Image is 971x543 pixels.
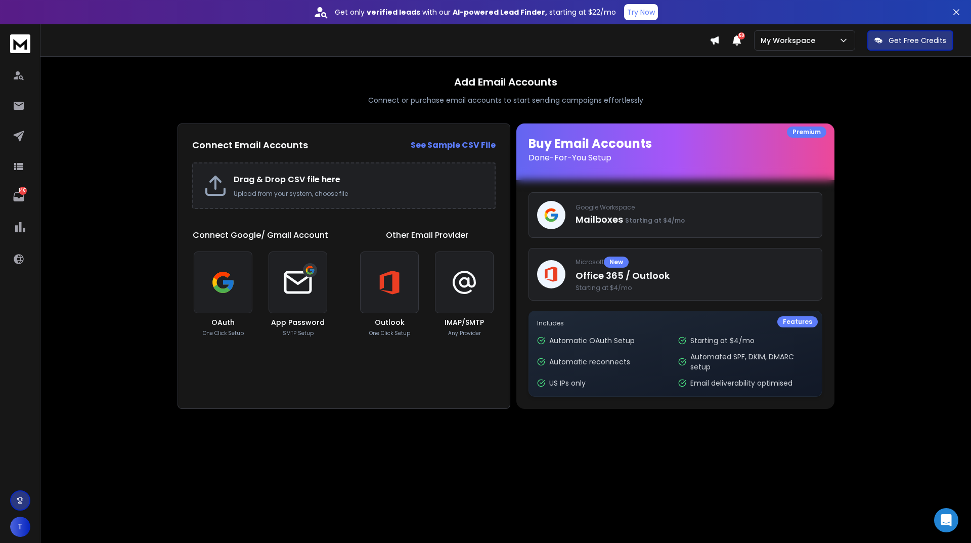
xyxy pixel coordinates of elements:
h1: Add Email Accounts [454,75,557,89]
h1: Buy Email Accounts [528,136,822,164]
h1: Other Email Provider [386,229,468,241]
span: 50 [738,32,745,39]
p: 1461 [19,187,27,195]
img: logo [10,34,30,53]
span: Starting at $4/mo [576,284,814,292]
p: Email deliverability optimised [690,378,792,388]
p: Get only with our starting at $22/mo [335,7,616,17]
p: US IPs only [549,378,586,388]
p: Mailboxes [576,213,814,227]
p: SMTP Setup [283,329,314,337]
p: Microsoft [576,257,814,268]
p: Starting at $4/mo [690,336,755,346]
h2: Drag & Drop CSV file here [234,174,484,186]
button: T [10,517,30,537]
p: Includes [537,319,814,327]
p: Automatic reconnects [549,357,630,367]
strong: AI-powered Lead Finder, [453,7,547,17]
h3: OAuth [211,317,235,327]
p: Google Workspace [576,203,814,212]
button: Get Free Credits [867,30,953,51]
h2: Connect Email Accounts [192,138,308,152]
button: Try Now [624,4,658,20]
h3: App Password [271,317,325,327]
p: Automated SPF, DKIM, DMARC setup [690,352,813,372]
p: Any Provider [448,329,481,337]
strong: verified leads [367,7,420,17]
p: One Click Setup [203,329,244,337]
span: Starting at $4/mo [625,216,685,225]
p: Office 365 / Outlook [576,269,814,283]
h3: Outlook [375,317,405,327]
div: Open Intercom Messenger [934,508,958,532]
p: Get Free Credits [889,35,946,46]
a: See Sample CSV File [411,139,496,151]
p: Done-For-You Setup [528,152,822,164]
p: Automatic OAuth Setup [549,336,635,346]
h1: Connect Google/ Gmail Account [193,229,328,241]
p: Try Now [627,7,655,17]
div: Features [777,316,818,327]
div: New [604,257,629,268]
p: One Click Setup [369,329,410,337]
a: 1461 [9,187,29,207]
div: Premium [787,127,826,138]
p: My Workspace [761,35,819,46]
p: Upload from your system, choose file [234,190,484,198]
p: Connect or purchase email accounts to start sending campaigns effortlessly [368,95,643,105]
h3: IMAP/SMTP [445,317,484,327]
